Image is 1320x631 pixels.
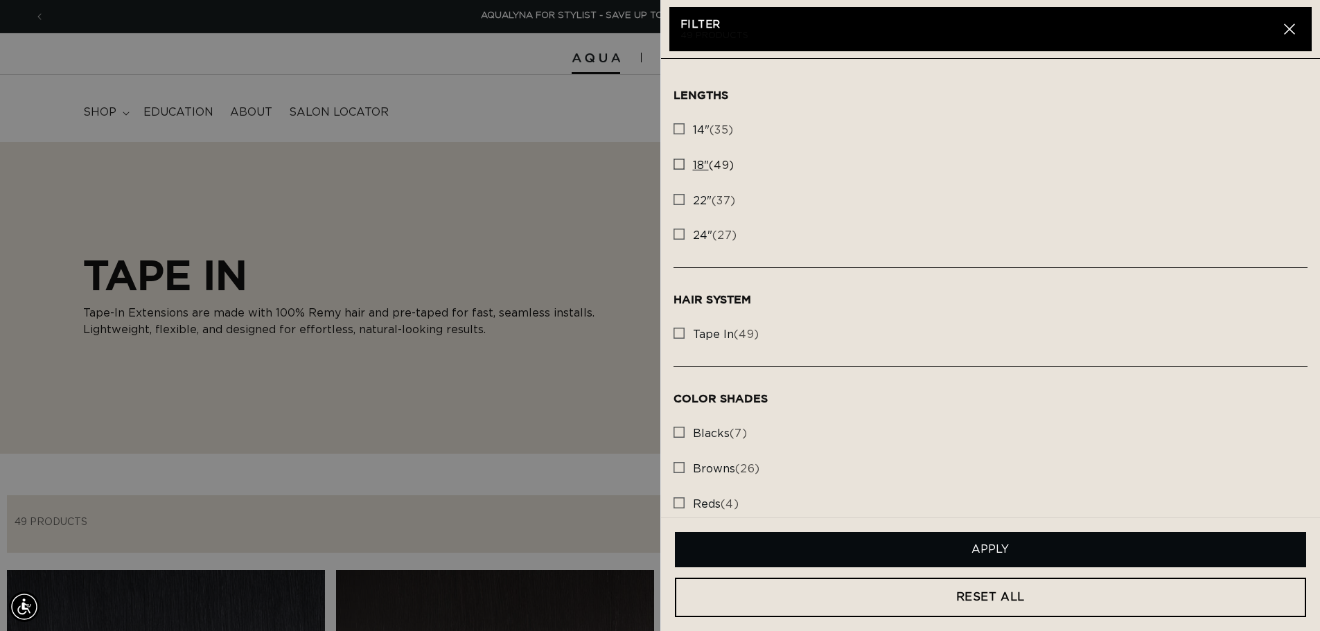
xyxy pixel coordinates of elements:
[675,532,1307,567] button: Apply
[693,123,734,138] span: (35)
[693,462,760,477] span: (26)
[693,230,712,241] span: 24"
[9,592,39,622] div: Accessibility Menu
[693,329,734,340] span: tape in
[693,195,712,206] span: 22"
[693,229,737,243] span: (27)
[693,427,748,441] span: (7)
[693,194,736,208] span: (37)
[675,578,1307,617] a: RESET ALL
[693,160,709,171] span: 18"
[674,89,1308,102] h3: Lengths
[674,293,1308,306] h3: Hair System
[693,125,710,136] span: 14"
[693,159,734,173] span: (49)
[693,499,721,510] span: reds
[674,392,1308,405] h3: Color Shades
[680,32,1279,40] p: 49 products
[693,463,735,474] span: browns
[680,18,1279,32] h2: Filter
[693,428,730,439] span: blacks
[693,497,739,512] span: (4)
[693,328,759,342] span: (49)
